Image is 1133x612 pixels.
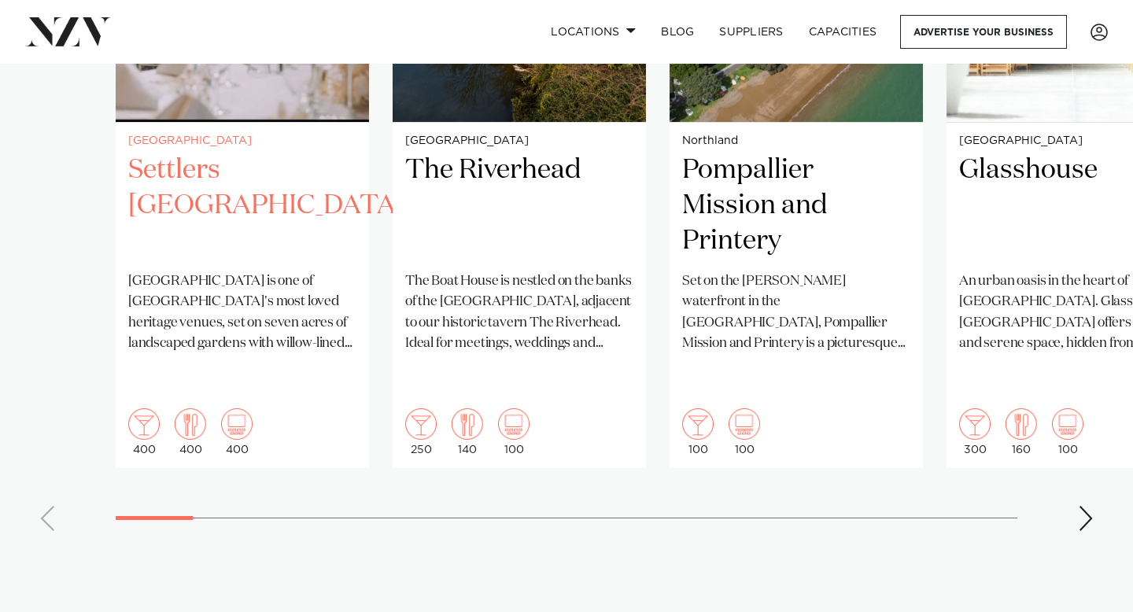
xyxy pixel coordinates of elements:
a: Locations [538,15,648,49]
img: theatre.png [498,408,530,440]
h2: Pompallier Mission and Printery [682,153,910,259]
div: 300 [959,408,991,455]
img: theatre.png [221,408,253,440]
img: cocktail.png [682,408,714,440]
h2: The Riverhead [405,153,633,259]
div: 100 [498,408,530,455]
img: dining.png [452,408,483,440]
a: BLOG [648,15,707,49]
p: The Boat House is nestled on the banks of the [GEOGRAPHIC_DATA], adjacent to our historic tavern ... [405,271,633,354]
p: [GEOGRAPHIC_DATA] is one of [GEOGRAPHIC_DATA]'s most loved heritage venues, set on seven acres of... [128,271,356,354]
p: Set on the [PERSON_NAME] waterfront in the [GEOGRAPHIC_DATA], Pompallier Mission and Printery is ... [682,271,910,354]
img: dining.png [1006,408,1037,440]
img: theatre.png [1052,408,1083,440]
h2: Settlers [GEOGRAPHIC_DATA] [128,153,356,259]
a: Capacities [796,15,890,49]
a: Advertise your business [900,15,1067,49]
div: 160 [1006,408,1037,455]
div: 400 [175,408,206,455]
small: [GEOGRAPHIC_DATA] [405,135,633,147]
div: 100 [682,408,714,455]
div: 100 [1052,408,1083,455]
div: 250 [405,408,437,455]
img: cocktail.png [405,408,437,440]
img: cocktail.png [128,408,160,440]
div: 400 [128,408,160,455]
img: cocktail.png [959,408,991,440]
img: theatre.png [729,408,760,440]
a: SUPPLIERS [707,15,795,49]
div: 100 [729,408,760,455]
div: 140 [452,408,483,455]
small: Northland [682,135,910,147]
img: dining.png [175,408,206,440]
img: nzv-logo.png [25,17,111,46]
small: [GEOGRAPHIC_DATA] [128,135,356,147]
div: 400 [221,408,253,455]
